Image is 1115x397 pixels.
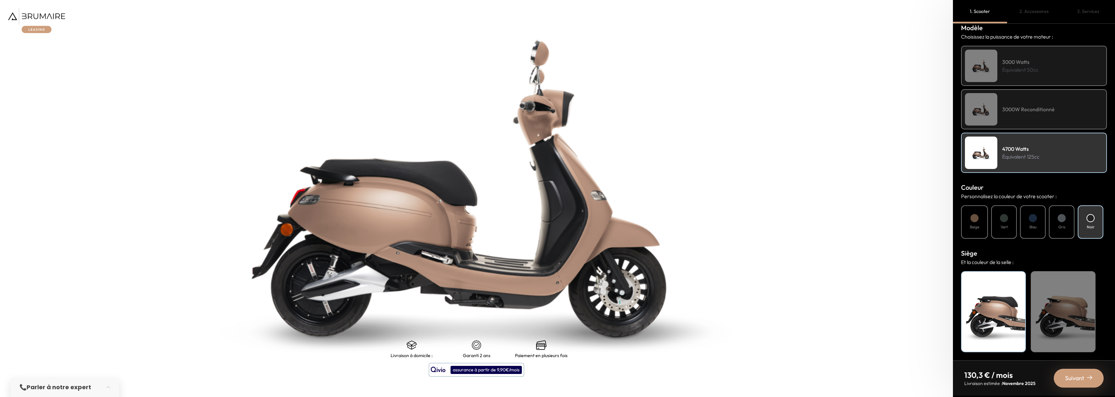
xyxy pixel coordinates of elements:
img: shipping.png [406,340,417,350]
p: Livraison estimée : [964,380,1036,387]
p: Équivalent 50cc [1002,66,1039,74]
h4: Beige [970,224,979,230]
p: Personnalisez la couleur de votre scooter : [961,192,1107,200]
img: right-arrow-2.png [1087,375,1092,380]
div: assurance à partir de 9,90€/mois [451,366,522,374]
p: 130,3 € / mois [964,370,1036,380]
img: Scooter Leasing [965,137,997,169]
h4: 3000 Watts [1002,58,1039,66]
p: Et la couleur de la selle : [961,258,1107,266]
h4: Vert [1001,224,1008,230]
h4: Beige [1035,275,1092,283]
p: Paiement en plusieurs fois [515,353,568,358]
p: Équivalent 125cc [1002,153,1039,161]
h4: Gris [1058,224,1065,230]
img: Scooter Leasing [965,93,997,126]
span: Novembre 2025 [1002,380,1036,386]
img: logo qivio [431,366,446,374]
h3: Couleur [961,183,1107,192]
img: Scooter Leasing [965,50,997,82]
img: certificat-de-garantie.png [471,340,482,350]
h4: Noir [1087,224,1095,230]
img: Brumaire Leasing [8,8,65,33]
button: assurance à partir de 9,90€/mois [429,363,524,377]
h3: Modèle [961,23,1107,33]
span: Suivant [1065,374,1084,383]
h4: 3000W Reconditionné [1002,105,1055,113]
h4: Bleu [1029,224,1037,230]
h4: 4700 Watts [1002,145,1039,153]
h3: Siège [961,248,1107,258]
p: Livraison à domicile : [391,353,433,358]
p: Garanti 2 ans [463,353,490,358]
img: credit-cards.png [536,340,546,350]
h4: Noir [965,275,1022,283]
p: Choisissez la puissance de votre moteur : [961,33,1107,41]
